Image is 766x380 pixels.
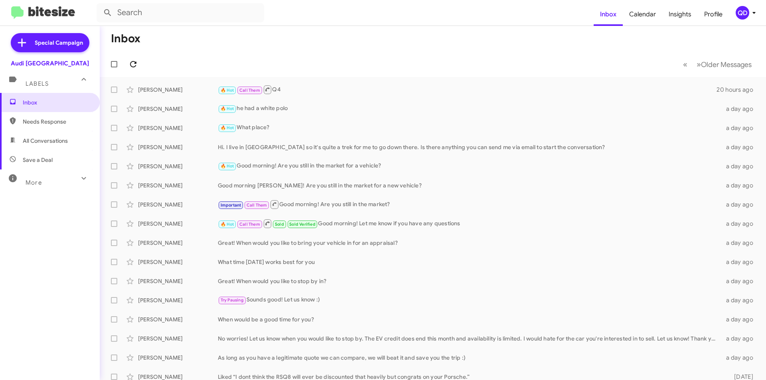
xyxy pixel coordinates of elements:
[721,143,760,151] div: a day ago
[721,201,760,209] div: a day ago
[218,295,721,305] div: Sounds good! Let us know :)
[218,219,721,228] div: Good morning! Let me know if you have any questions
[721,105,760,113] div: a day ago
[138,354,218,362] div: [PERSON_NAME]
[218,161,721,171] div: Good morning! Are you still in the market for a vehicle?
[23,98,91,106] span: Inbox
[721,181,760,189] div: a day ago
[239,88,260,93] span: Call Them
[698,3,729,26] a: Profile
[23,156,53,164] span: Save a Deal
[218,104,721,113] div: he had a white polo
[11,33,89,52] a: Special Campaign
[594,3,623,26] a: Inbox
[111,32,140,45] h1: Inbox
[138,124,218,132] div: [PERSON_NAME]
[721,296,760,304] div: a day ago
[218,315,721,323] div: When would be a good time for you?
[221,106,234,111] span: 🔥 Hot
[218,354,721,362] div: As long as you have a legitimate quote we can compare, we will beat it and save you the trip :)
[679,56,756,73] nav: Page navigation example
[717,86,760,94] div: 20 hours ago
[218,123,721,132] div: What place?
[138,220,218,228] div: [PERSON_NAME]
[97,3,264,22] input: Search
[221,125,234,130] span: 🔥 Hot
[692,56,756,73] button: Next
[218,335,721,343] div: No worries! Let us know when you would like to stop by. The EV credit does end this month and ava...
[721,239,760,247] div: a day ago
[138,335,218,343] div: [PERSON_NAME]
[221,222,234,227] span: 🔥 Hot
[662,3,698,26] a: Insights
[218,143,721,151] div: Hi. I live in [GEOGRAPHIC_DATA] so it's quite a trek for me to go down there. Is there anything y...
[289,222,316,227] span: Sold Verified
[26,179,42,186] span: More
[239,222,260,227] span: Call Them
[138,201,218,209] div: [PERSON_NAME]
[11,59,89,67] div: Audi [GEOGRAPHIC_DATA]
[721,315,760,323] div: a day ago
[721,335,760,343] div: a day ago
[35,39,83,47] span: Special Campaign
[721,354,760,362] div: a day ago
[721,220,760,228] div: a day ago
[736,6,749,20] div: QD
[221,163,234,169] span: 🔥 Hot
[138,296,218,304] div: [PERSON_NAME]
[218,85,717,95] div: Q4
[138,105,218,113] div: [PERSON_NAME]
[138,277,218,285] div: [PERSON_NAME]
[721,124,760,132] div: a day ago
[138,86,218,94] div: [PERSON_NAME]
[221,297,244,303] span: Try Pausing
[218,181,721,189] div: Good morning [PERSON_NAME]! Are you still in the market for a new vehicle?
[623,3,662,26] a: Calendar
[721,258,760,266] div: a day ago
[721,162,760,170] div: a day ago
[218,199,721,209] div: Good morning! Are you still in the market?
[683,59,687,69] span: «
[275,222,284,227] span: Sold
[138,143,218,151] div: [PERSON_NAME]
[218,239,721,247] div: Great! When would you like to bring your vehicle in for an appraisal?
[138,239,218,247] div: [PERSON_NAME]
[678,56,692,73] button: Previous
[701,60,752,69] span: Older Messages
[138,258,218,266] div: [PERSON_NAME]
[697,59,701,69] span: »
[218,258,721,266] div: What time [DATE] works best for you
[26,80,49,87] span: Labels
[729,6,757,20] button: QD
[221,203,241,208] span: Important
[23,137,68,145] span: All Conversations
[221,88,234,93] span: 🔥 Hot
[218,277,721,285] div: Great! When would you like to stop by in?
[138,315,218,323] div: [PERSON_NAME]
[721,277,760,285] div: a day ago
[247,203,267,208] span: Call Them
[23,118,91,126] span: Needs Response
[138,162,218,170] div: [PERSON_NAME]
[138,181,218,189] div: [PERSON_NAME]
